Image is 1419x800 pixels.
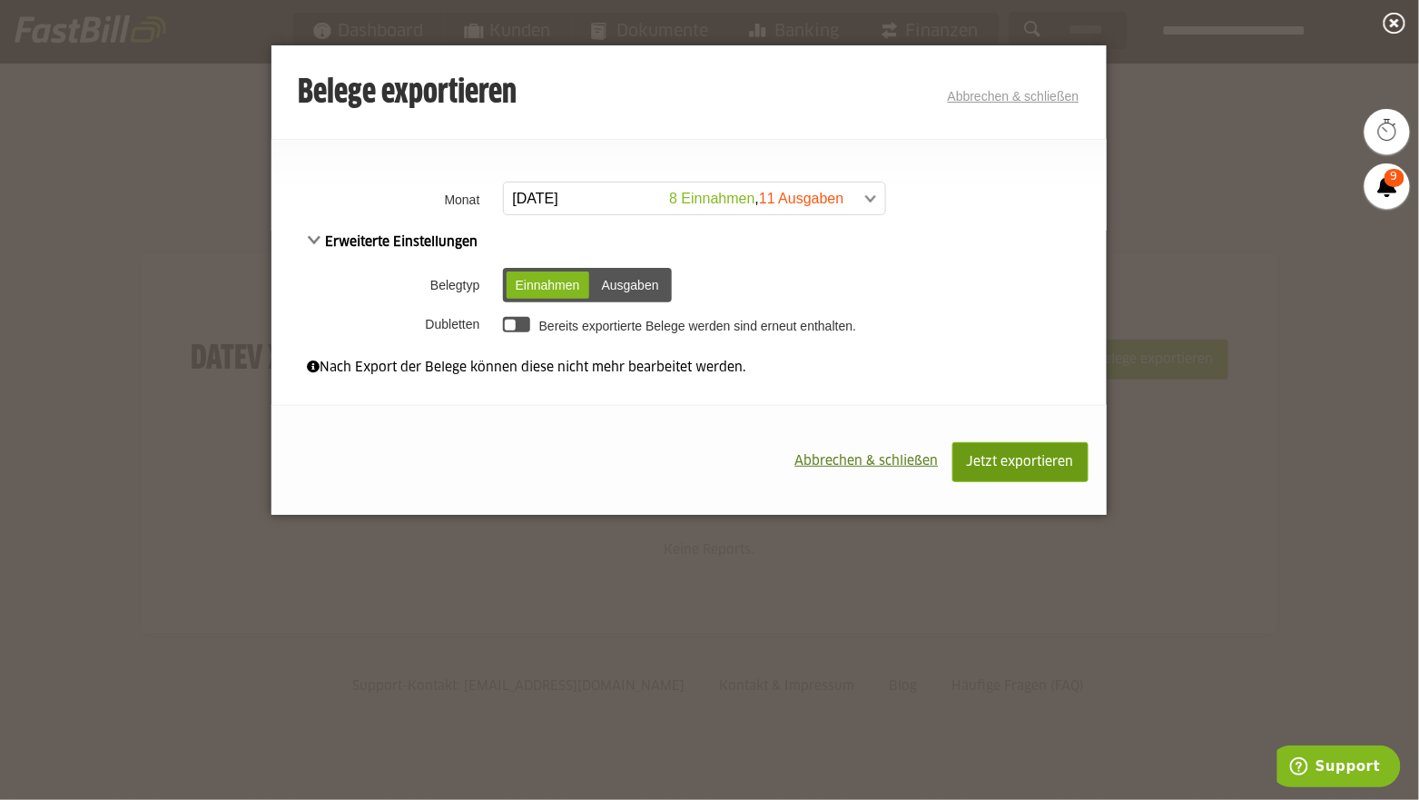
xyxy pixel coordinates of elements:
div: Nach Export der Belege können diese nicht mehr bearbeitet werden. [308,358,1070,378]
h3: Belege exportieren [299,75,517,112]
span: Erweiterte Einstellungen [308,236,478,249]
iframe: Öffnet ein Widget, in dem Sie weitere Informationen finden [1277,746,1401,791]
span: 9 [1385,169,1404,187]
th: Monat [271,176,498,222]
th: Dubletten [271,309,498,340]
th: Belegtyp [271,262,498,309]
span: Jetzt exportieren [967,456,1074,469]
a: Abbrechen & schließen [948,89,1079,104]
label: Bereits exportierte Belege werden sind erneut enthalten. [539,319,856,333]
button: Jetzt exportieren [952,442,1089,482]
div: Einnahmen [507,272,589,299]
div: Ausgaben [593,272,668,299]
a: 9 [1365,163,1410,209]
button: Abbrechen & schließen [782,442,952,480]
span: Abbrechen & schließen [795,455,939,468]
